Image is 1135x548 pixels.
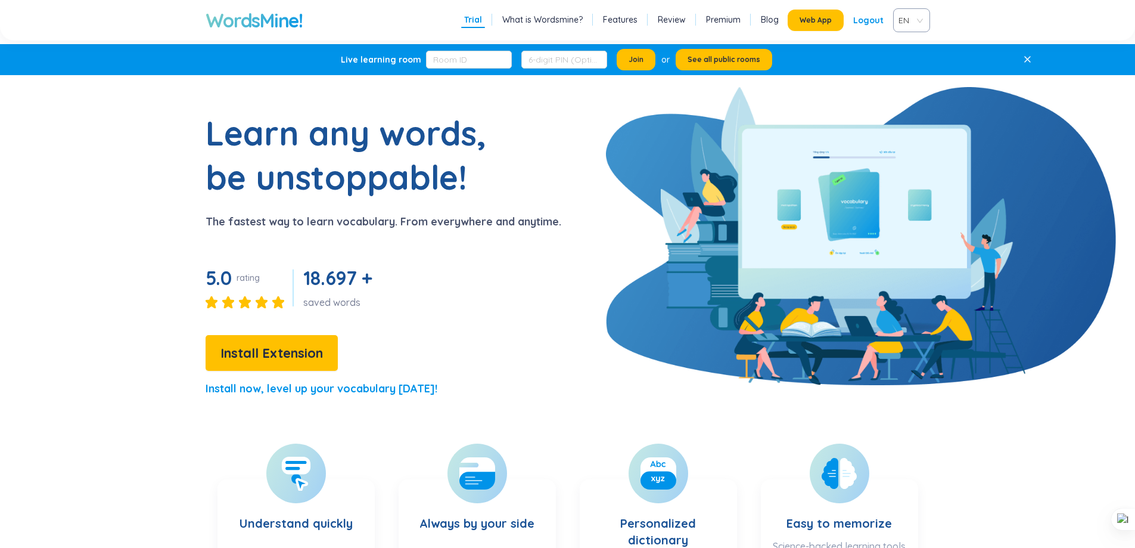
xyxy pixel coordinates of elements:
[303,266,372,290] span: 18.697 +
[303,296,377,309] div: saved words
[502,14,583,26] a: What is Wordsmine?
[426,51,512,69] input: Room ID
[898,11,920,29] span: VIE
[206,8,303,32] a: WordsMine!
[206,348,338,360] a: Install Extension
[853,10,884,31] div: Logout
[629,55,643,64] span: Join
[206,266,232,290] span: 5.0
[603,14,638,26] a: Features
[676,49,772,70] button: See all public rooms
[706,14,741,26] a: Premium
[788,10,844,31] button: Web App
[220,343,323,364] span: Install Extension
[419,491,534,540] h3: Always by your side
[521,51,607,69] input: 6-digit PIN (Optional)
[206,111,503,199] h1: Learn any words, be unstoppable!
[658,14,686,26] a: Review
[661,53,670,66] div: or
[341,54,421,66] div: Live learning room
[800,16,832,25] span: Web App
[761,14,779,26] a: Blog
[786,491,892,534] h3: Easy to memorize
[206,213,561,230] p: The fastest way to learn vocabulary. From everywhere and anytime.
[617,49,655,70] button: Join
[240,491,353,540] h3: Understand quickly
[464,14,482,26] a: Trial
[688,55,760,64] span: See all public rooms
[206,380,437,397] p: Install now, level up your vocabulary [DATE]!
[206,335,338,371] button: Install Extension
[237,272,260,284] div: rating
